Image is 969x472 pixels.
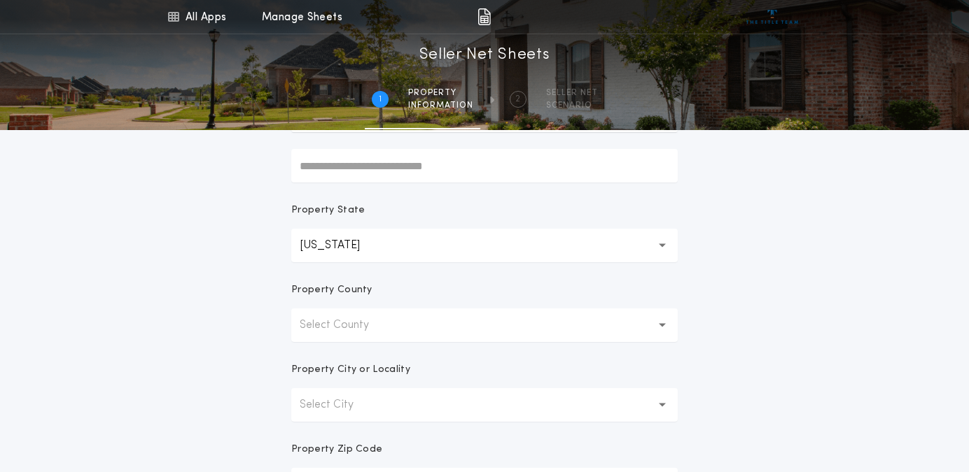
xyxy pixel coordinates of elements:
[291,308,678,342] button: Select County
[291,203,365,217] p: Property State
[408,87,473,99] span: Property
[291,388,678,422] button: Select City
[291,443,382,457] p: Property Zip Code
[300,396,376,413] p: Select City
[379,94,382,105] h2: 1
[546,100,598,111] span: SCENARIO
[419,44,550,66] h1: Seller Net Sheets
[546,87,598,99] span: SELLER NET
[746,10,799,24] img: vs-icon
[291,283,372,297] p: Property County
[408,100,473,111] span: information
[291,363,410,377] p: Property City or Locality
[515,94,520,105] h2: 2
[300,317,391,334] p: Select County
[291,229,678,262] button: [US_STATE]
[477,8,491,25] img: img
[300,237,382,254] p: [US_STATE]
